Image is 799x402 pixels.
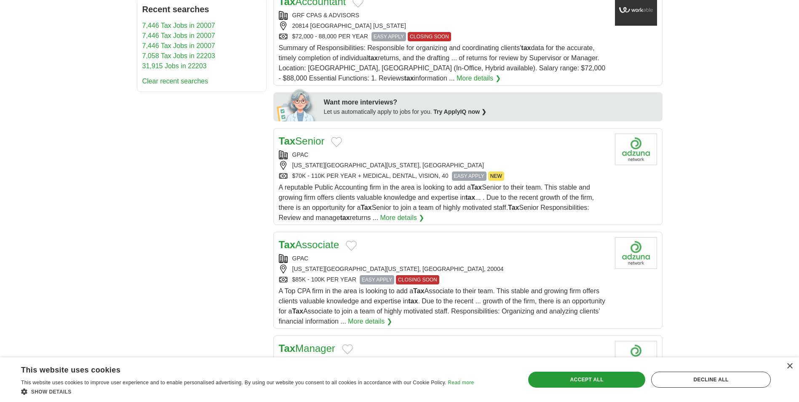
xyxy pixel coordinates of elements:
strong: tax [340,214,350,221]
strong: tax [368,54,378,62]
a: 31,915 Jobs in 22203 [142,62,207,70]
div: Want more interviews? [324,97,657,107]
span: A reputable Public Accounting firm in the area is looking to add a Senior to their team. This sta... [279,184,594,221]
strong: Tax [471,184,482,191]
img: Company logo [615,134,657,165]
strong: Tax [292,308,303,315]
span: This website uses cookies to improve user experience and to enable personalised advertising. By u... [21,380,446,386]
span: EASY APPLY [360,275,394,284]
img: apply-iq-scientist.png [277,88,318,121]
div: GRF CPAS & ADVISORS [279,11,608,20]
div: Close [786,363,793,370]
a: Try ApplyIQ now ❯ [433,108,486,115]
a: 7,446 Tax Jobs in 20007 [142,22,215,29]
button: Add to favorite jobs [342,344,353,354]
strong: tax [408,297,418,305]
div: [US_STATE][GEOGRAPHIC_DATA][US_STATE], [GEOGRAPHIC_DATA] [279,161,608,170]
button: Add to favorite jobs [346,241,357,251]
span: EASY APPLY [371,32,406,41]
span: Summary of Responsibilities: Responsible for organizing and coordinating clients' data for the ac... [279,44,606,82]
strong: tax [465,194,475,201]
button: Add to favorite jobs [331,137,342,147]
div: Let us automatically apply to jobs for you. [324,107,657,116]
img: Company logo [615,341,657,373]
strong: Tax [279,135,296,147]
div: $85K - 100K PER YEAR [279,275,608,284]
img: Company logo [615,237,657,269]
a: 7,446 Tax Jobs in 20007 [142,32,215,39]
a: Clear recent searches [142,78,208,85]
h2: Recent searches [142,3,261,16]
span: NEW [488,172,504,181]
a: More details ❯ [457,73,501,83]
a: More details ❯ [380,213,425,223]
div: GPAC [279,150,608,159]
div: Show details [21,387,474,396]
a: More details ❯ [348,316,392,327]
span: Show details [31,389,72,395]
strong: tax [404,75,414,82]
a: 7,446 Tax Jobs in 20007 [142,42,215,49]
div: 20814 [GEOGRAPHIC_DATA] [US_STATE] [279,21,608,30]
a: TaxSenior [279,135,325,147]
strong: Tax [279,239,296,250]
span: CLOSING SOON [408,32,451,41]
span: A Top CPA firm in the area is looking to add a Associate to their team. This stable and growing f... [279,287,606,325]
div: This website uses cookies [21,362,453,375]
strong: tax [521,44,531,51]
strong: Tax [508,204,519,211]
a: 7,058 Tax Jobs in 22203 [142,52,215,59]
div: GPAC [279,254,608,263]
a: TaxManager [279,343,335,354]
a: TaxAssociate [279,239,339,250]
div: $70K - 110K PER YEAR + MEDICAL, DENTAL, VISION, 40 [279,172,608,181]
span: CLOSING SOON [396,275,439,284]
strong: Tax [279,343,296,354]
strong: Tax [361,204,371,211]
strong: Tax [413,287,424,295]
div: [US_STATE][GEOGRAPHIC_DATA][US_STATE], [GEOGRAPHIC_DATA], 20004 [279,265,608,273]
div: Accept all [528,372,645,388]
span: EASY APPLY [452,172,486,181]
a: Read more, opens a new window [448,380,474,386]
div: $72,000 - 88,000 PER YEAR [279,32,608,41]
div: Decline all [651,372,771,388]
